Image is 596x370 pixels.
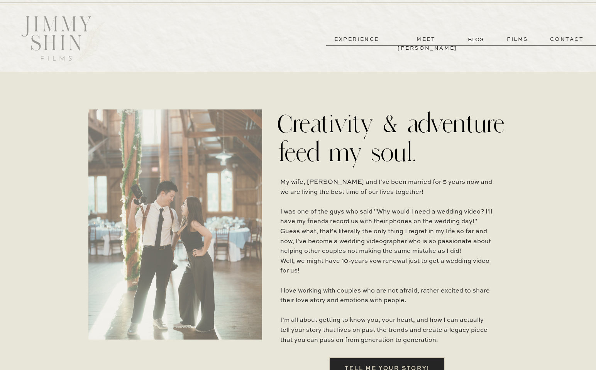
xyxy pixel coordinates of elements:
a: films [499,35,537,44]
a: contact [539,35,595,44]
a: BLOG [468,35,485,44]
a: meet [PERSON_NAME] [398,35,455,44]
h2: Creativity & adventure feed my soul. [278,109,511,165]
p: My wife, [PERSON_NAME] and I've been married for 5 years now and we are living the best time of o... [280,178,493,348]
a: experience [328,35,385,44]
